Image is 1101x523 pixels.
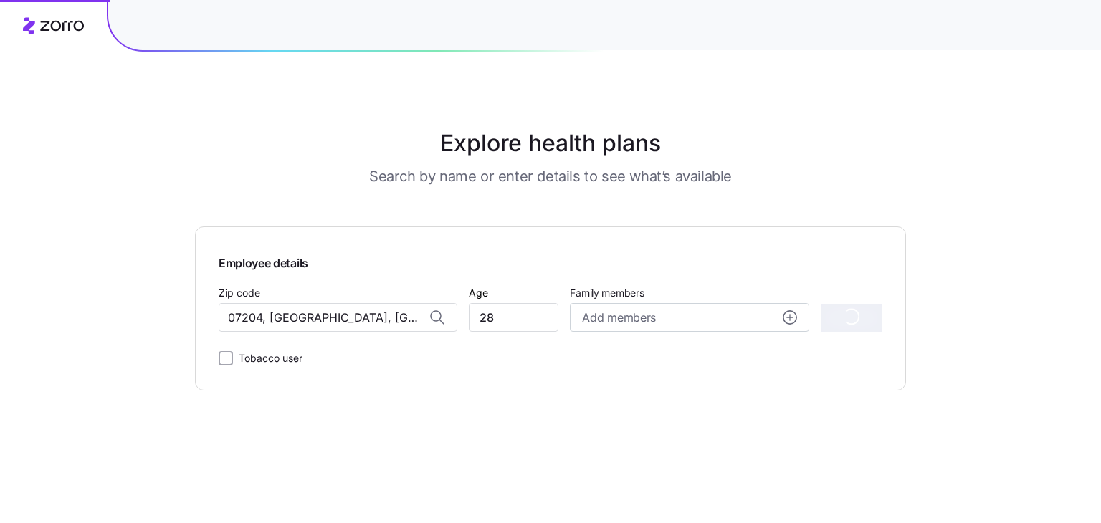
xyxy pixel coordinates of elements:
button: Add membersadd icon [570,303,809,332]
h1: Explore health plans [231,126,871,160]
svg: add icon [783,310,797,325]
span: Family members [570,286,809,300]
input: Zip code [219,303,457,332]
h3: Search by name or enter details to see what’s available [369,166,732,186]
label: Zip code [219,285,260,301]
label: Age [469,285,488,301]
span: Employee details [219,250,308,272]
label: Tobacco user [233,350,302,367]
input: Age [469,303,558,332]
span: Add members [582,309,655,327]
